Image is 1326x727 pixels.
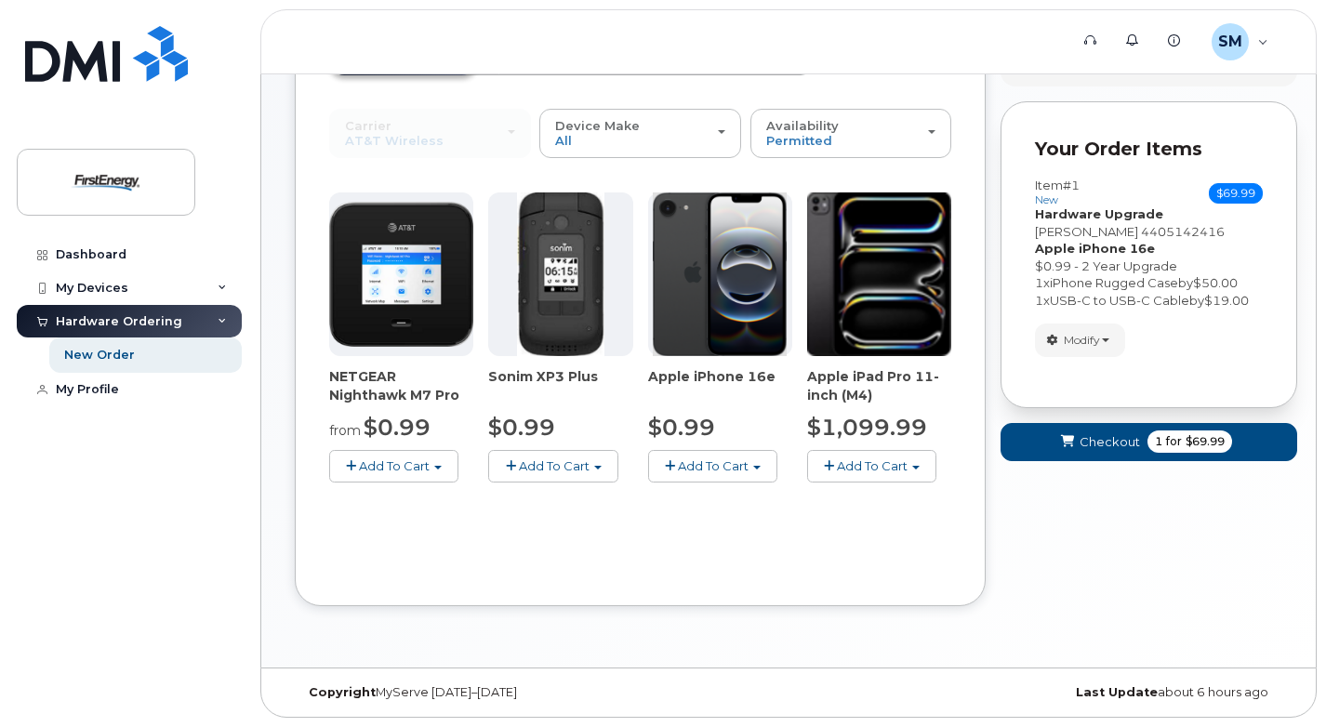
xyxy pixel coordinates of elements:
[517,192,605,356] img: xp3plus.jpg
[807,192,951,356] img: ipad_pro_11_m4.png
[1162,433,1186,450] span: for
[1035,292,1263,310] div: x by
[488,450,617,482] button: Add To Cart
[359,458,430,473] span: Add To Cart
[1050,293,1189,308] span: USB-C to USB-C Cable
[1204,293,1249,308] span: $19.00
[1199,23,1281,60] div: Stonitsch, Mark S
[1050,275,1178,290] span: iPhone Rugged Case
[807,414,927,441] span: $1,099.99
[766,118,839,133] span: Availability
[488,367,632,404] div: Sonim XP3 Plus
[648,414,715,441] span: $0.99
[1035,193,1058,206] small: new
[1035,178,1080,205] h3: Item
[807,367,951,404] div: Apple iPad Pro 11-inch (M4)
[1186,433,1225,450] span: $69.99
[648,367,792,404] div: Apple iPhone 16e
[1209,183,1263,204] span: $69.99
[648,450,777,482] button: Add To Cart
[678,458,749,473] span: Add To Cart
[1035,274,1263,292] div: x by
[750,109,952,157] button: Availability Permitted
[1035,275,1043,290] span: 1
[1218,31,1242,53] span: SM
[1063,178,1080,192] span: #1
[1155,433,1162,450] span: 1
[539,109,741,157] button: Device Make All
[1035,241,1155,256] strong: Apple iPhone 16e
[1141,224,1225,239] span: 4405142416
[309,685,376,699] strong: Copyright
[329,367,473,404] div: NETGEAR Nighthawk M7 Pro
[1064,332,1100,349] span: Modify
[1245,646,1312,713] iframe: Messenger Launcher
[953,685,1282,700] div: about 6 hours ago
[329,450,458,482] button: Add To Cart
[329,202,473,346] img: Nighthawk.png
[1080,433,1140,451] span: Checkout
[1001,423,1297,461] button: Checkout 1 for $69.99
[1035,293,1043,308] span: 1
[555,133,572,148] span: All
[1035,136,1263,163] p: Your Order Items
[1076,685,1158,699] strong: Last Update
[653,192,787,356] img: iphone16e.png
[1193,275,1238,290] span: $50.00
[1035,206,1163,221] strong: Hardware Upgrade
[1035,324,1125,356] button: Modify
[329,422,361,439] small: from
[1035,258,1263,275] div: $0.99 - 2 Year Upgrade
[1035,224,1138,239] span: [PERSON_NAME]
[766,133,832,148] span: Permitted
[555,118,640,133] span: Device Make
[295,685,624,700] div: MyServe [DATE]–[DATE]
[488,414,555,441] span: $0.99
[837,458,908,473] span: Add To Cart
[519,458,590,473] span: Add To Cart
[807,450,936,482] button: Add To Cart
[364,414,431,441] span: $0.99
